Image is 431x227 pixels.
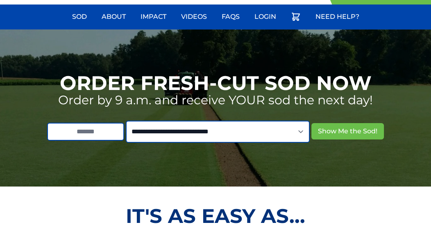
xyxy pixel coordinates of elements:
a: Sod [67,7,92,27]
a: FAQs [217,7,245,27]
a: Videos [176,7,212,27]
h2: It's as Easy As... [72,206,359,226]
a: Login [250,7,281,27]
a: Need Help? [311,7,364,27]
button: Show Me the Sod! [311,123,384,139]
a: Impact [136,7,171,27]
p: Order by 9 a.m. and receive YOUR sod the next day! [58,93,373,108]
a: About [97,7,131,27]
h1: Order Fresh-Cut Sod Now [60,73,372,93]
